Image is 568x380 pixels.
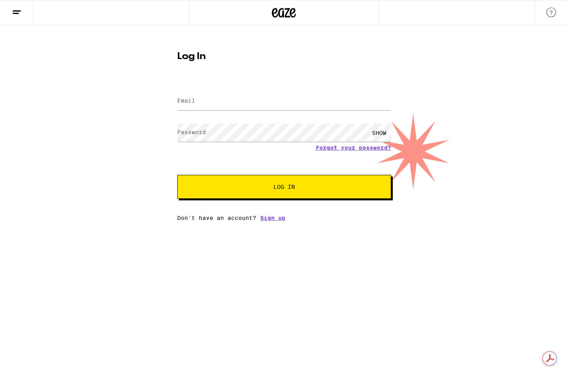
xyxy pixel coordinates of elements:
div: SHOW [367,124,391,142]
a: Sign up [260,215,285,221]
div: Don't have an account? [177,215,391,221]
input: Email [177,92,391,110]
label: Email [177,97,195,104]
h1: Log In [177,52,391,61]
span: Hi. Need any help? [5,6,57,12]
button: Log In [177,175,391,199]
a: Forgot your password? [316,144,391,151]
span: Log In [273,184,295,190]
label: Password [177,129,206,135]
